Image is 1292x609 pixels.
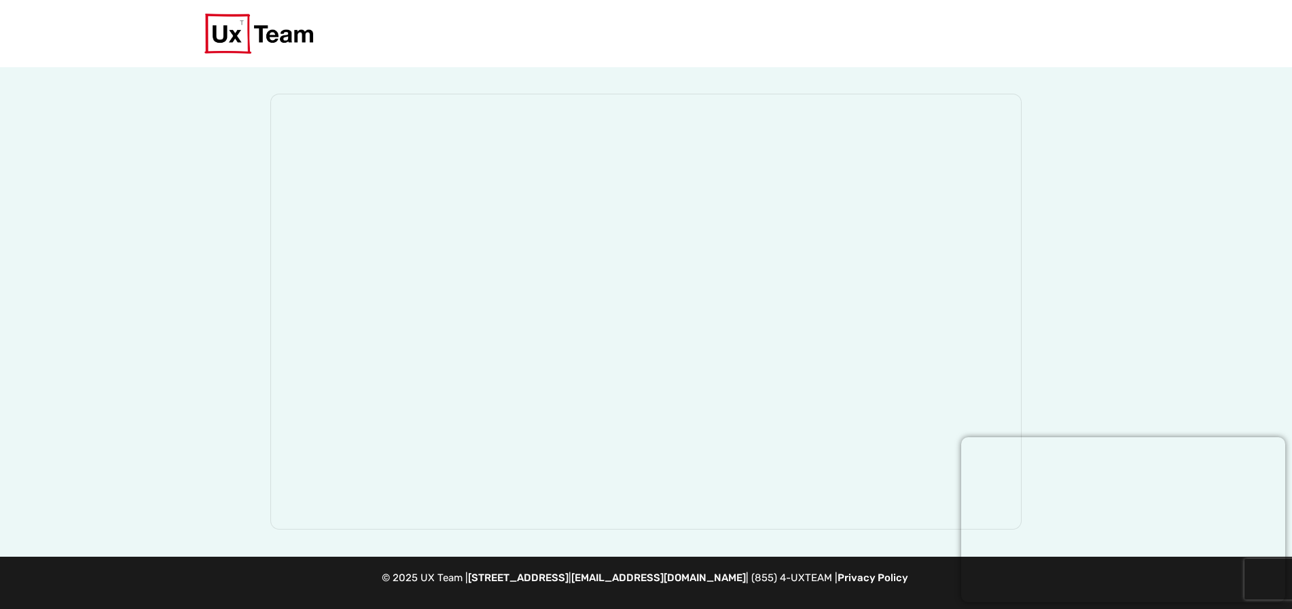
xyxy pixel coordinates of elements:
iframe: Popup CTA [961,437,1285,602]
a: Privacy Policy [838,572,908,584]
iframe: 77a99e25 [271,94,1021,529]
a: [STREET_ADDRESS] [468,572,569,584]
img: UX Team [204,14,313,54]
a: [EMAIL_ADDRESS][DOMAIN_NAME] [571,572,746,584]
span: © 2025 UX Team | | | (855) 4-UXTEAM | [382,572,911,584]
